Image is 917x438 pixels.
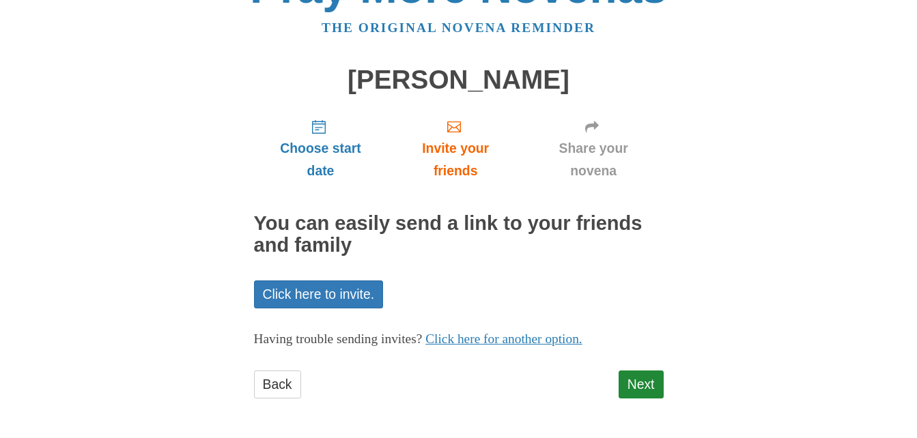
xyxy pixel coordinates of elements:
a: Next [619,370,664,398]
span: Having trouble sending invites? [254,332,423,346]
a: Invite your friends [387,108,523,189]
a: Click here to invite. [254,280,384,308]
h2: You can easily send a link to your friends and family [254,213,664,257]
a: The original novena reminder [322,20,595,35]
span: Invite your friends [401,137,509,182]
span: Choose start date [268,137,374,182]
a: Choose start date [254,108,388,189]
a: Back [254,370,301,398]
a: Share your novena [524,108,664,189]
span: Share your novena [537,137,650,182]
h1: [PERSON_NAME] [254,65,664,95]
a: Click here for another option. [425,332,582,346]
